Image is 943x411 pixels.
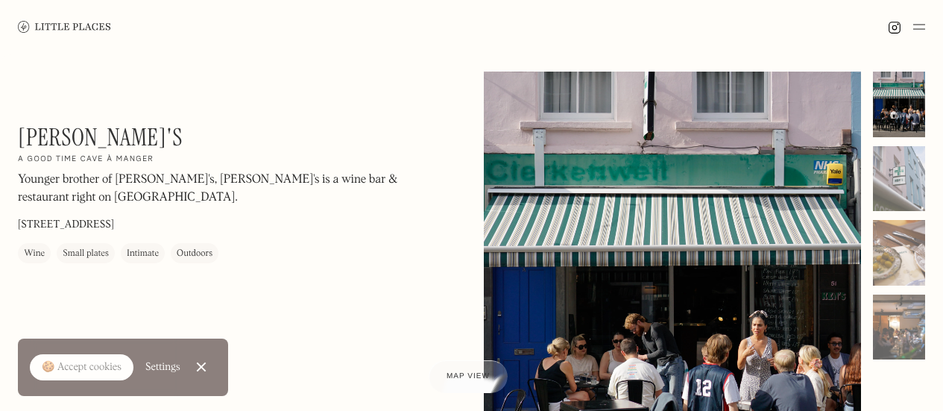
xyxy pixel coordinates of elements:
[18,218,114,233] p: [STREET_ADDRESS]
[145,351,180,384] a: Settings
[42,360,122,375] div: 🍪 Accept cookies
[18,155,154,166] h2: A good time cave à manger
[145,362,180,372] div: Settings
[429,360,508,393] a: Map view
[63,247,109,262] div: Small plates
[186,352,216,382] a: Close Cookie Popup
[30,354,133,381] a: 🍪 Accept cookies
[18,123,183,151] h1: [PERSON_NAME]'s
[18,172,420,207] p: Younger brother of [PERSON_NAME]'s, [PERSON_NAME]'s is a wine bar & restaurant right on [GEOGRAPH...
[127,247,159,262] div: Intimate
[447,372,490,380] span: Map view
[24,247,45,262] div: Wine
[177,247,212,262] div: Outdoors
